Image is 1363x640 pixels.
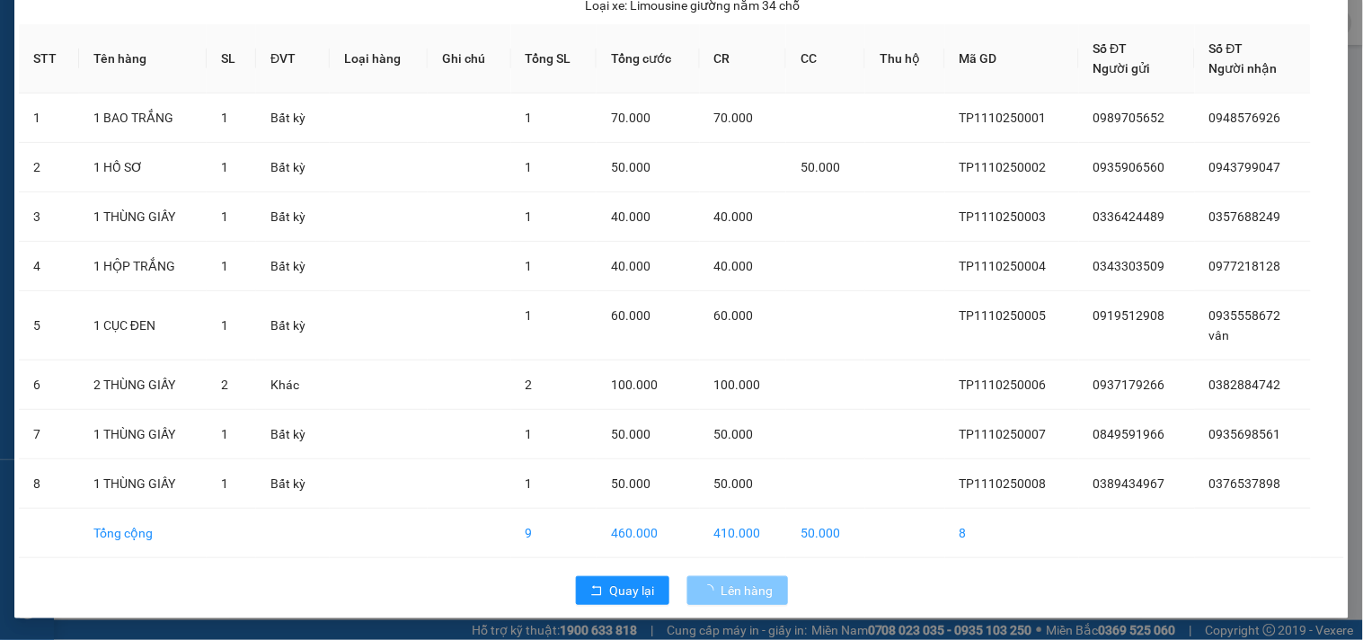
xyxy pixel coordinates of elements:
span: Gửi: [15,17,43,36]
span: Người gửi [1093,61,1151,76]
span: 0919512908 [1093,308,1165,323]
th: Loại hàng [330,24,429,93]
span: Số ĐT [1209,41,1244,56]
span: 60.000 [714,308,754,323]
span: 0948576926 [1209,111,1281,125]
th: Tên hàng [79,24,207,93]
span: 1 [526,209,533,224]
span: Quay lại [610,581,655,600]
span: 50.000 [611,427,651,441]
td: 2 [19,143,79,192]
td: Bất kỳ [256,242,330,291]
span: 40.000 [611,209,651,224]
span: 0389434967 [1093,476,1165,491]
span: 70.000 [611,111,651,125]
span: TP1110250001 [960,111,1047,125]
span: 1 [526,427,533,441]
td: 2 THÙNG GIẤY [79,360,207,410]
span: loading [702,584,721,597]
span: 50.000 [714,476,754,491]
span: Số ĐT [1093,41,1128,56]
span: TP1110250006 [960,378,1047,392]
td: 1 THÙNG GIẤY [79,192,207,242]
button: Lên hàng [687,576,788,605]
span: 40.000 [611,259,651,273]
th: Tổng SL [511,24,597,93]
span: 40.000 [714,209,754,224]
td: 5 [19,291,79,360]
span: 1 [526,111,533,125]
td: 3 [19,192,79,242]
span: 0977218128 [1209,259,1281,273]
span: 1 [526,308,533,323]
span: 0382884742 [1209,378,1281,392]
span: 1 [221,160,228,174]
span: Lên hàng [721,581,774,600]
span: 50.000 [801,160,840,174]
th: Mã GD [945,24,1079,93]
th: Ghi chú [428,24,510,93]
span: TP1110250003 [960,209,1047,224]
td: Bất kỳ [256,93,330,143]
span: 40.000 [714,259,754,273]
span: vân [1209,328,1230,342]
span: 0336424489 [1093,209,1165,224]
span: 60.000 [611,308,651,323]
th: Tổng cước [597,24,699,93]
span: 0943799047 [1209,160,1281,174]
td: 8 [19,459,79,509]
button: rollbackQuay lại [576,576,669,605]
span: Người nhận [1209,61,1278,76]
td: 4 [19,242,79,291]
span: 0935698561 [1209,427,1281,441]
span: 0935906560 [1093,160,1165,174]
td: 50.000 [786,509,865,558]
span: 1 [221,209,228,224]
td: 1 THÙNG GIẤY [79,459,207,509]
th: CC [786,24,865,93]
span: TP1110250002 [960,160,1047,174]
span: DĐ: [210,115,236,134]
span: 2 [221,378,228,392]
td: Bất kỳ [256,459,330,509]
td: 9 [511,509,597,558]
span: 2 [526,378,533,392]
span: 0357688249 [1209,209,1281,224]
span: Nhận: [210,17,253,36]
td: 7 [19,410,79,459]
span: 1 [526,259,533,273]
span: 0343303509 [1093,259,1165,273]
span: 0937179266 [1093,378,1165,392]
div: 0362196750 [210,80,336,105]
td: 1 HỘP TRẮNG [79,242,207,291]
span: 0376537898 [1209,476,1281,491]
span: rollback [590,584,603,599]
span: 70.000 [714,111,754,125]
td: 1 THÙNG GIẤY [79,410,207,459]
th: SL [207,24,256,93]
span: TP1110250007 [960,427,1047,441]
td: 410.000 [700,509,787,558]
span: TÂN LẬP [210,105,288,168]
td: 1 BAO TRẮNG [79,93,207,143]
span: 1 [221,259,228,273]
td: Bất kỳ [256,410,330,459]
th: CR [700,24,787,93]
div: Văn Phòng [GEOGRAPHIC_DATA] [15,15,198,58]
span: 1 [221,476,228,491]
span: 1 [221,111,228,125]
td: Bất kỳ [256,143,330,192]
div: SHOP TÌNH [210,58,336,80]
span: 50.000 [611,476,651,491]
span: 100.000 [714,378,761,392]
td: 1 [19,93,79,143]
td: 460.000 [597,509,699,558]
th: ĐVT [256,24,330,93]
td: Bất kỳ [256,291,330,360]
td: 8 [945,509,1079,558]
td: Bất kỳ [256,192,330,242]
td: 1 CỤC ĐEN [79,291,207,360]
div: Sông Hinh [210,15,336,58]
span: 50.000 [611,160,651,174]
span: TP1110250004 [960,259,1047,273]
